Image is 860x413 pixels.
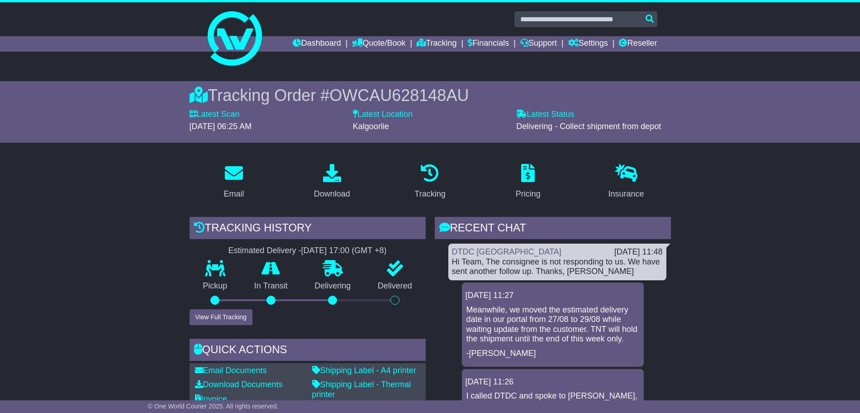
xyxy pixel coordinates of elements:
[329,86,469,105] span: OWCAU628148AU
[190,309,252,325] button: View Full Tracking
[293,36,341,52] a: Dashboard
[364,281,426,291] p: Delivered
[466,377,640,387] div: [DATE] 11:26
[352,36,405,52] a: Quote/Book
[190,110,240,120] label: Latest Scan
[466,305,639,344] p: Meanwhile, we moved the estimated delivery date in our portal from 27/08 to 29/08 while waiting u...
[190,86,671,105] div: Tracking Order #
[195,366,267,375] a: Email Documents
[452,247,561,256] a: DTDC [GEOGRAPHIC_DATA]
[353,110,413,120] label: Latest Location
[409,161,451,203] a: Tracking
[516,188,541,200] div: Pricing
[435,217,671,241] div: RECENT CHAT
[301,281,365,291] p: Delivering
[190,339,426,363] div: Quick Actions
[301,246,387,256] div: [DATE] 17:00 (GMT +8)
[190,281,241,291] p: Pickup
[466,349,639,359] p: -[PERSON_NAME]
[466,291,640,301] div: [DATE] 11:27
[190,217,426,241] div: Tracking history
[603,161,650,203] a: Insurance
[312,380,411,399] a: Shipping Label - Thermal printer
[218,161,250,203] a: Email
[516,110,574,120] label: Latest Status
[353,122,389,131] span: Kalgoorlie
[223,188,244,200] div: Email
[195,380,283,389] a: Download Documents
[312,366,416,375] a: Shipping Label - A4 printer
[608,188,644,200] div: Insurance
[417,36,456,52] a: Tracking
[520,36,557,52] a: Support
[241,281,301,291] p: In Transit
[314,188,350,200] div: Download
[308,161,356,203] a: Download
[148,403,279,410] span: © One World Courier 2025. All rights reserved.
[414,188,445,200] div: Tracking
[614,247,663,257] div: [DATE] 11:48
[568,36,608,52] a: Settings
[619,36,657,52] a: Reseller
[516,122,661,131] span: Delivering - Collect shipment from depot
[190,246,426,256] div: Estimated Delivery -
[452,257,663,277] div: Hi Team, The consignee is not responding to us. We have sent another follow up. Thanks, [PERSON_N...
[195,394,227,403] a: Invoice
[190,122,252,131] span: [DATE] 06:25 AM
[510,161,546,203] a: Pricing
[468,36,509,52] a: Financials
